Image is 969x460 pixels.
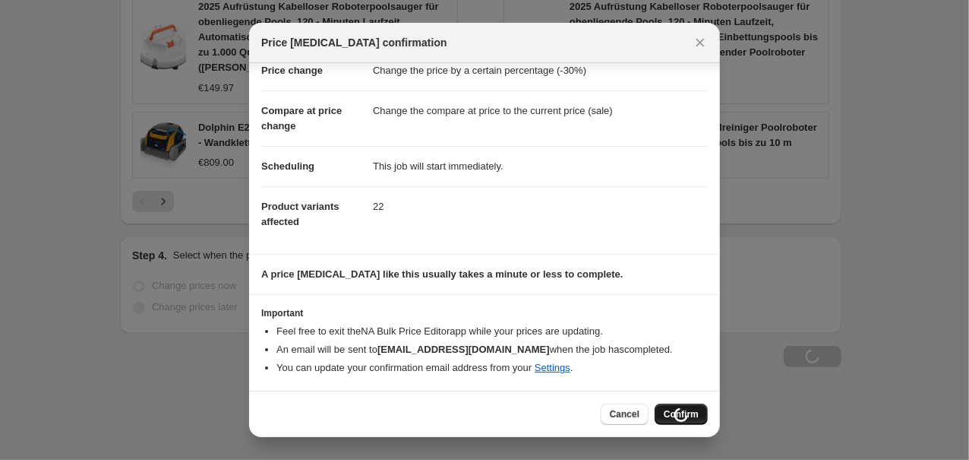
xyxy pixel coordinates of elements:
b: [EMAIL_ADDRESS][DOMAIN_NAME] [377,344,550,355]
dd: 22 [373,186,708,227]
dd: Change the price by a certain percentage (-30%) [373,51,708,90]
span: Price [MEDICAL_DATA] confirmation [261,35,447,50]
h3: Important [261,307,708,319]
li: An email will be sent to when the job has completed . [276,342,708,357]
button: Cancel [601,404,649,425]
span: Scheduling [261,160,314,172]
span: Cancel [610,408,639,420]
button: Close [690,32,711,53]
dd: Change the compare at price to the current price (sale) [373,90,708,131]
a: Settings [535,362,570,373]
span: Compare at price change [261,105,342,132]
dd: This job will start immediately. [373,146,708,186]
span: Price change [261,65,323,76]
li: Feel free to exit the NA Bulk Price Editor app while your prices are updating. [276,324,708,339]
span: Product variants affected [261,201,339,227]
li: You can update your confirmation email address from your . [276,360,708,376]
b: A price [MEDICAL_DATA] like this usually takes a minute or less to complete. [261,268,623,280]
